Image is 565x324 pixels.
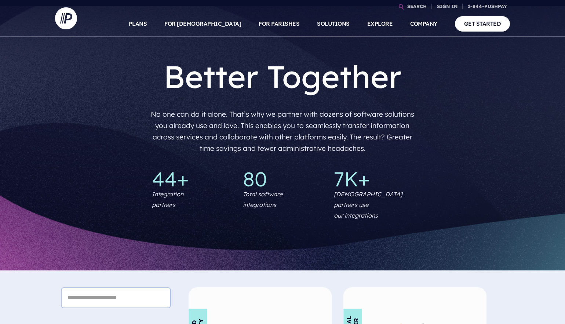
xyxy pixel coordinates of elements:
h1: Better Together [148,57,416,95]
a: COMPANY [410,11,437,37]
a: EXPLORE [367,11,393,37]
p: 7K+ [334,169,413,189]
p: 44+ [152,169,231,189]
a: FOR [DEMOGRAPHIC_DATA] [164,11,241,37]
p: No one can do it alone. That’s why we partner with dozens of software solutions you already use a... [148,106,416,157]
p: [DEMOGRAPHIC_DATA] partners use our integrations [334,189,413,221]
a: GET STARTED [455,16,510,31]
p: 80 [243,169,322,189]
p: Integration partners [152,189,183,210]
a: FOR PARISHES [259,11,299,37]
a: SOLUTIONS [317,11,350,37]
a: PLANS [129,11,147,37]
p: Total software integrations [243,189,282,210]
